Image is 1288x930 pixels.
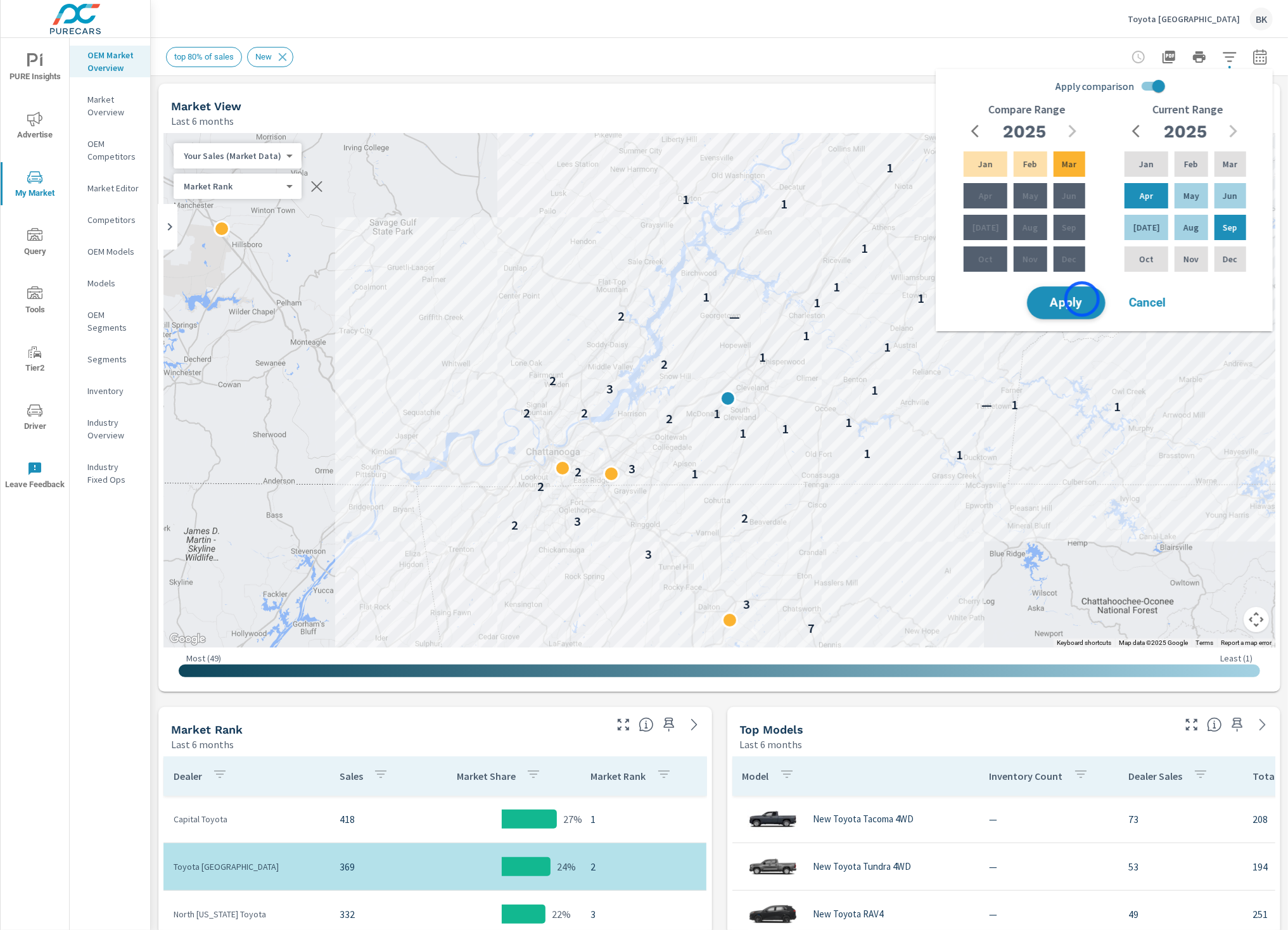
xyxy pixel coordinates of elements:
[340,859,412,874] p: 369
[87,416,140,442] p: Industry Overview
[639,717,654,732] span: Market Rank shows you how you rank, in terms of sales, to other dealerships in your market. “Mark...
[4,170,65,201] span: My Market
[813,861,912,872] p: New Toyota Tundra 4WD
[174,860,319,873] p: Toyota [GEOGRAPHIC_DATA]
[87,461,140,486] p: Industry Fixed Ops
[743,770,769,782] p: Model
[574,514,581,529] p: 3
[1119,639,1188,646] span: Map data ©2025 Google
[659,715,679,735] span: Save this to your personalized report
[1140,189,1153,202] p: Apr
[1156,44,1182,70] button: "Export Report to PDF"
[247,47,293,67] div: New
[845,415,851,430] p: 1
[87,277,140,290] p: Models
[981,397,992,412] p: —
[563,812,582,827] p: 27%
[4,286,65,317] span: Tools
[864,446,870,461] p: 1
[813,295,820,310] p: 1
[978,253,993,265] p: Oct
[184,181,281,192] p: Market Rank
[87,49,140,74] p: OEM Market Overview
[1027,286,1106,319] button: Apply
[591,812,696,827] p: 1
[740,737,803,752] p: Last 6 months
[184,150,281,162] p: Your Sales (Market Data)
[813,813,914,825] p: New Toyota Tacoma 4WD
[174,770,202,782] p: Dealer
[886,160,893,175] p: 1
[1139,253,1154,265] p: Oct
[591,859,696,874] p: 2
[861,241,868,256] p: 1
[186,653,221,664] p: Most ( 49 )
[782,421,789,436] p: 1
[684,715,705,735] a: See more details in report
[70,350,150,369] div: Segments
[1023,221,1038,234] p: Aug
[1247,44,1273,70] button: Select Date Range
[1055,79,1134,94] span: Apply comparison
[87,213,140,226] p: Competitors
[70,242,150,261] div: OEM Models
[1183,221,1199,234] p: Aug
[1128,13,1240,25] p: Toyota [GEOGRAPHIC_DATA]
[1062,253,1076,265] p: Dec
[591,907,696,922] p: 3
[748,848,798,886] img: glamour
[990,812,1109,827] p: —
[1023,189,1038,202] p: May
[871,383,878,398] p: 1
[1184,158,1198,170] p: Feb
[549,373,556,388] p: 2
[174,908,319,920] p: North [US_STATE] Toyota
[1129,812,1233,827] p: 73
[990,770,1063,782] p: Inventory Count
[990,859,1109,874] p: —
[1129,859,1233,874] p: 53
[70,134,150,166] div: OEM Competitors
[4,461,65,492] span: Leave Feedback
[988,103,1066,116] h6: Compare Range
[591,770,646,782] p: Market Rank
[167,52,241,61] span: top 80% of sales
[990,907,1109,922] p: —
[978,158,993,170] p: Jan
[340,770,363,782] p: Sales
[1057,639,1111,647] button: Keyboard shortcuts
[1129,770,1183,782] p: Dealer Sales
[743,597,749,612] p: 3
[87,93,140,118] p: Market Overview
[758,350,765,365] p: 1
[552,907,571,922] p: 22%
[1109,287,1185,319] button: Cancel
[1196,639,1213,646] a: Terms (opens in new tab)
[1129,907,1233,922] p: 49
[70,179,150,198] div: Market Editor
[691,466,698,481] p: 1
[682,192,689,207] p: 1
[781,196,787,212] p: 1
[617,309,624,324] p: 2
[613,715,634,735] button: Make Fullscreen
[740,723,804,736] h5: Top Models
[4,53,65,84] span: PURE Insights
[1223,158,1237,170] p: Mar
[917,291,924,306] p: 1
[70,90,150,122] div: Market Overview
[979,189,992,202] p: Apr
[87,353,140,366] p: Segments
[511,518,518,533] p: 2
[340,907,412,922] p: 332
[4,111,65,143] span: Advertise
[4,228,65,259] span: Query
[1139,158,1154,170] p: Jan
[580,405,587,421] p: 2
[832,279,839,295] p: 1
[70,46,150,77] div: OEM Market Overview
[666,411,673,426] p: 2
[1114,399,1121,414] p: 1
[70,305,150,337] div: OEM Segments
[1011,397,1018,412] p: 1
